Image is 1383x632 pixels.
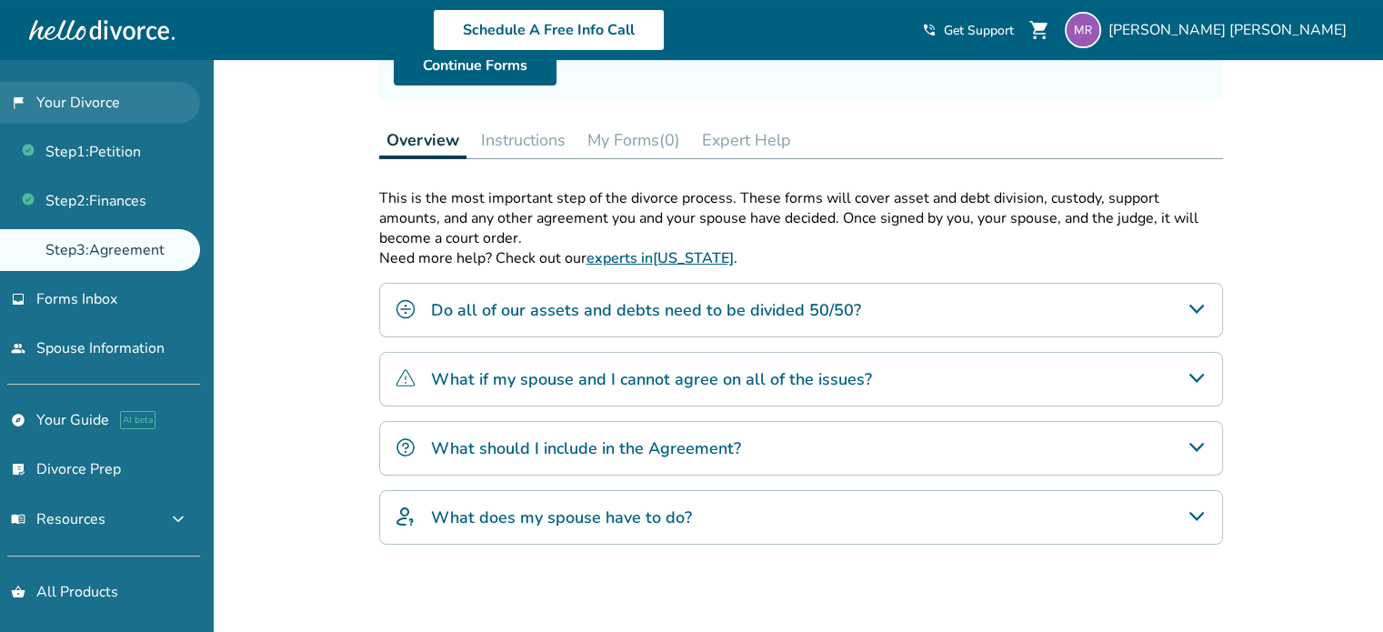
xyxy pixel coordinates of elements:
[433,9,665,51] a: Schedule A Free Info Call
[379,283,1223,337] div: Do all of our assets and debts need to be divided 50/50?
[586,248,734,268] a: experts in[US_STATE]
[580,122,687,158] button: My Forms(0)
[379,352,1223,406] div: What if my spouse and I cannot agree on all of the issues?
[11,95,25,110] span: flag_2
[379,421,1223,476] div: What should I include in the Agreement?
[695,122,798,158] button: Expert Help
[395,367,416,389] img: What if my spouse and I cannot agree on all of the issues?
[1065,12,1101,48] img: michael.rager57@gmail.com
[431,298,861,322] h4: Do all of our assets and debts need to be divided 50/50?
[11,341,25,356] span: people
[922,22,1014,39] a: phone_in_talkGet Support
[11,509,105,529] span: Resources
[474,122,573,158] button: Instructions
[11,462,25,477] span: list_alt_check
[11,292,25,306] span: inbox
[11,512,25,527] span: menu_book
[431,506,692,529] h4: What does my spouse have to do?
[167,508,189,530] span: expand_more
[36,289,117,309] span: Forms Inbox
[395,506,416,527] img: What does my spouse have to do?
[379,248,1223,268] p: Need more help? Check out our .
[379,122,466,159] button: Overview
[395,436,416,458] img: What should I include in the Agreement?
[944,22,1014,39] span: Get Support
[1108,20,1354,40] span: [PERSON_NAME] [PERSON_NAME]
[379,188,1223,248] p: This is the most important step of the divorce process. These forms will cover asset and debt div...
[395,298,416,320] img: Do all of our assets and debts need to be divided 50/50?
[11,413,25,427] span: explore
[1028,19,1050,41] span: shopping_cart
[431,367,872,391] h4: What if my spouse and I cannot agree on all of the issues?
[431,436,741,460] h4: What should I include in the Agreement?
[1292,545,1383,632] iframe: Chat Widget
[922,23,937,37] span: phone_in_talk
[120,411,155,429] span: AI beta
[394,45,556,85] a: Continue Forms
[379,490,1223,545] div: What does my spouse have to do?
[11,585,25,599] span: shopping_basket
